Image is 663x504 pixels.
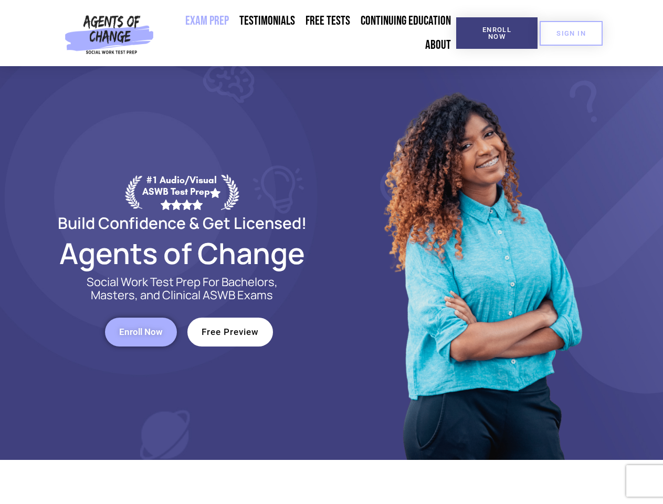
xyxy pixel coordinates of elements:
a: Free Preview [187,318,273,346]
a: Testimonials [234,9,300,33]
a: Exam Prep [180,9,234,33]
span: SIGN IN [556,30,586,37]
a: Free Tests [300,9,355,33]
nav: Menu [158,9,456,57]
span: Enroll Now [119,328,163,337]
h2: Build Confidence & Get Licensed! [33,215,332,230]
div: #1 Audio/Visual ASWB Test Prep [142,174,221,209]
a: Enroll Now [456,17,538,49]
a: Continuing Education [355,9,456,33]
a: Enroll Now [105,318,177,346]
a: SIGN IN [540,21,603,46]
img: Website Image 1 (1) [376,66,586,460]
h2: Agents of Change [33,241,332,265]
a: About [420,33,456,57]
p: Social Work Test Prep For Bachelors, Masters, and Clinical ASWB Exams [75,276,290,302]
span: Free Preview [202,328,259,337]
span: Enroll Now [473,26,521,40]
